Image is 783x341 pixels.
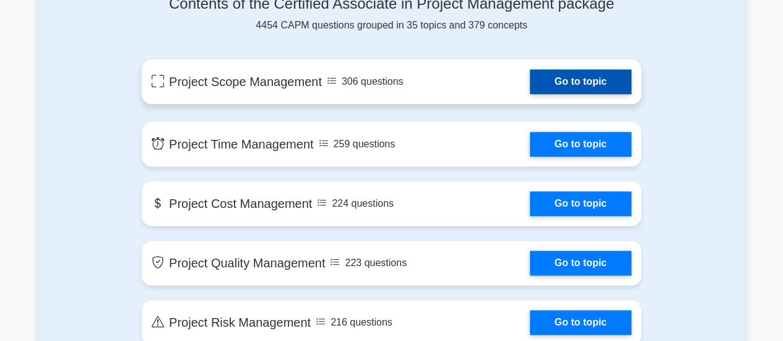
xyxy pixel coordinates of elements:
[530,251,631,275] a: Go to topic
[530,132,631,157] a: Go to topic
[530,69,631,94] a: Go to topic
[530,310,631,335] a: Go to topic
[530,191,631,216] a: Go to topic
